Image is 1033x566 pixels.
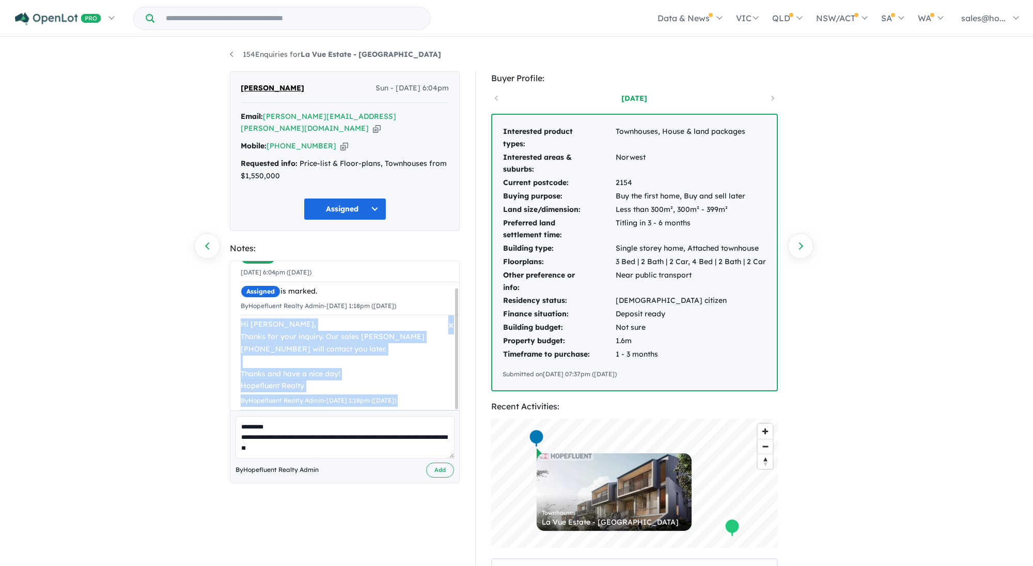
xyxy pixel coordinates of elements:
td: Other preference or info: [503,269,615,295]
td: Land size/dimension: [503,203,615,217]
button: Copy [340,141,348,151]
small: [DATE] 6:04pm ([DATE]) [241,268,311,276]
div: La Vue Estate - [GEOGRAPHIC_DATA] [542,518,686,526]
td: Timeframe to purchase: [503,348,615,361]
div: Notes: [230,241,460,255]
strong: La Vue Estate - [GEOGRAPHIC_DATA] [301,50,441,59]
button: Zoom in [758,424,773,439]
a: [PHONE_NUMBER] [267,141,336,150]
small: By Hopefluent Realty Admin - [DATE] 1:18pm ([DATE]) [241,302,396,310]
div: Map marker [529,429,544,448]
button: Assigned [304,198,386,220]
span: Assigned [241,285,280,298]
td: 1 - 3 months [615,348,766,361]
strong: Email: [241,112,263,121]
td: Current postcode: [503,176,615,190]
td: Buy the first home, Buy and sell later [615,190,766,203]
td: Building type: [503,242,615,255]
img: Openlot PRO Logo White [15,12,101,25]
td: Building budget: [503,321,615,334]
td: Single storey home, Attached townhouse [615,242,766,255]
td: Norwest [615,151,766,177]
a: [PERSON_NAME][EMAIL_ADDRESS][PERSON_NAME][DOMAIN_NAME] [241,112,396,133]
span: × [448,315,454,334]
td: Not sure [615,321,766,334]
td: Residency status: [503,294,615,308]
div: Hi [PERSON_NAME], Thanks for your inquiry. Our sales [PERSON_NAME] [PHONE_NUMBER] will contact yo... [241,318,459,392]
td: 3 Bed | 2 Bath | 2 Car, 4 Bed | 2 Bath | 2 Car [615,255,766,269]
td: Near public transport [615,269,766,295]
button: Copy [373,123,381,134]
td: Townhouses, House & land packages [615,125,766,151]
div: Buyer Profile: [491,71,778,85]
td: Interested areas & suburbs: [503,151,615,177]
button: Zoom out [758,439,773,454]
input: Try estate name, suburb, builder or developer [156,7,428,29]
span: [PERSON_NAME] [241,82,304,95]
td: [DEMOGRAPHIC_DATA] citizen [615,294,766,308]
div: Price-list & Floor-plans, Townhouses from $1,550,000 [241,158,449,182]
td: 1.6m [615,334,766,348]
a: [DATE] [590,93,678,103]
small: By Hopefluent Realty Admin - [DATE] 1:18pm ([DATE]) [241,396,396,404]
strong: Mobile: [241,141,267,150]
canvas: Map [491,419,778,548]
td: Interested product types: [503,125,615,151]
span: By Hopefluent Realty Admin [236,465,319,475]
td: Titling in 3 - 6 months [615,217,766,242]
nav: breadcrumb [230,49,803,61]
div: Townhouses [542,510,686,516]
a: Townhouses La Vue Estate - [GEOGRAPHIC_DATA] [537,453,692,531]
button: Reset bearing to north [758,454,773,469]
button: Add [426,463,454,478]
div: Map marker [725,518,740,538]
div: Recent Activities: [491,400,778,414]
strong: Requested info: [241,159,298,168]
a: 154Enquiries forLa Vue Estate - [GEOGRAPHIC_DATA] [230,50,441,59]
td: Floorplans: [503,255,615,269]
td: Preferred land settlement time: [503,217,615,242]
td: Finance situation: [503,308,615,321]
span: sales@ho... [961,13,1006,23]
td: Deposit ready [615,308,766,321]
span: Sun - [DATE] 6:04pm [375,82,449,95]
td: Less than 300m², 300m² - 399m² [615,203,766,217]
div: Submitted on [DATE] 07:37pm ([DATE]) [503,369,766,379]
td: Property budget: [503,334,615,348]
div: is marked. [241,285,459,298]
td: 2154 [615,176,766,190]
td: Buying purpose: [503,190,615,203]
